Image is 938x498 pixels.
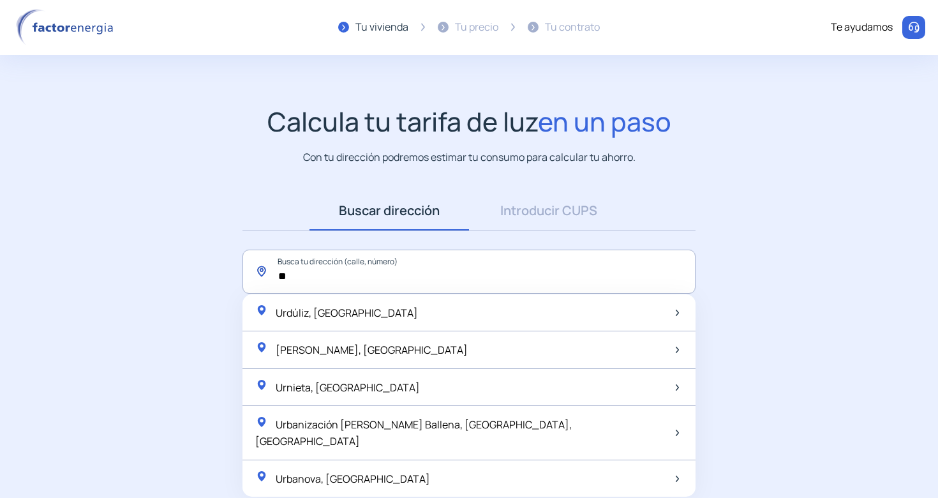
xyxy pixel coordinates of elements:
[255,418,572,448] span: Urbanización [PERSON_NAME] Ballena, [GEOGRAPHIC_DATA], [GEOGRAPHIC_DATA]
[255,416,268,428] img: location-pin-green.svg
[676,476,679,482] img: arrow-next-item.svg
[255,341,268,354] img: location-pin-green.svg
[13,9,121,46] img: logo factor
[255,304,268,317] img: location-pin-green.svg
[676,384,679,391] img: arrow-next-item.svg
[276,472,430,486] span: Urbanova, [GEOGRAPHIC_DATA]
[276,306,418,320] span: Urdúliz, [GEOGRAPHIC_DATA]
[907,21,920,34] img: llamar
[831,19,893,36] div: Te ayudamos
[255,470,268,483] img: location-pin-green.svg
[469,191,629,230] a: Introducir CUPS
[255,379,268,391] img: location-pin-green.svg
[309,191,469,230] a: Buscar dirección
[267,106,671,137] h1: Calcula tu tarifa de luz
[676,430,679,436] img: arrow-next-item.svg
[545,19,600,36] div: Tu contrato
[676,310,679,316] img: arrow-next-item.svg
[676,347,679,353] img: arrow-next-item.svg
[355,19,408,36] div: Tu vivienda
[303,149,636,165] p: Con tu dirección podremos estimar tu consumo para calcular tu ahorro.
[538,103,671,139] span: en un paso
[276,343,468,357] span: [PERSON_NAME], [GEOGRAPHIC_DATA]
[455,19,498,36] div: Tu precio
[276,381,420,395] span: Urnieta, [GEOGRAPHIC_DATA]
